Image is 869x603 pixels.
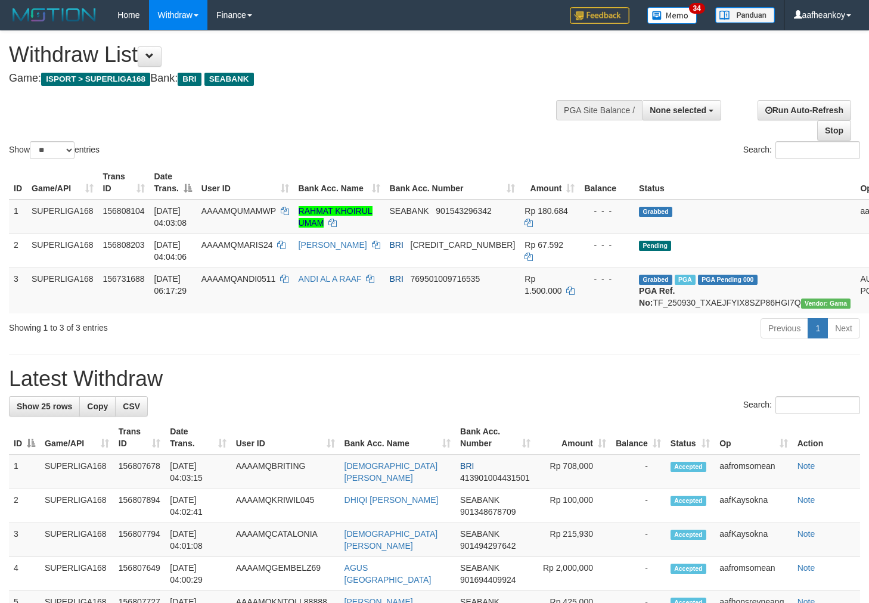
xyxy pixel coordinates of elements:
h4: Game: Bank: [9,73,567,85]
span: Copy 901694409924 to clipboard [460,575,516,585]
td: 156807794 [114,523,166,557]
span: PGA Pending [698,275,758,285]
span: Accepted [671,564,706,574]
th: Amount: activate to sort column ascending [520,166,579,200]
span: Accepted [671,530,706,540]
td: 4 [9,557,40,591]
span: SEABANK [460,563,499,573]
label: Search: [743,396,860,414]
th: Bank Acc. Name: activate to sort column ascending [340,421,456,455]
td: - [611,455,666,489]
td: SUPERLIGA168 [40,557,114,591]
th: Action [793,421,860,455]
span: 34 [689,3,705,14]
a: Note [797,529,815,539]
span: [DATE] 04:03:08 [154,206,187,228]
span: Copy 662401026782531 to clipboard [411,240,516,250]
td: SUPERLIGA168 [40,523,114,557]
th: Bank Acc. Number: activate to sort column ascending [455,421,535,455]
th: Amount: activate to sort column ascending [535,421,611,455]
span: AAAAMQMARIS24 [201,240,273,250]
td: - [611,489,666,523]
th: Trans ID: activate to sort column ascending [98,166,150,200]
td: SUPERLIGA168 [40,489,114,523]
span: Accepted [671,496,706,506]
a: Note [797,563,815,573]
th: ID: activate to sort column descending [9,421,40,455]
img: panduan.png [715,7,775,23]
a: Run Auto-Refresh [758,100,851,120]
span: Vendor URL: https://trx31.1velocity.biz [801,299,851,309]
th: Op: activate to sort column ascending [715,421,792,455]
td: [DATE] 04:03:15 [165,455,231,489]
label: Show entries [9,141,100,159]
td: AAAAMQBRITING [231,455,340,489]
td: TF_250930_TXAEJFYIX8SZP86HGI7Q [634,268,855,313]
span: Rp 1.500.000 [524,274,561,296]
img: Feedback.jpg [570,7,629,24]
td: - [611,557,666,591]
div: Showing 1 to 3 of 3 entries [9,317,353,334]
td: Rp 100,000 [535,489,611,523]
th: Date Trans.: activate to sort column descending [150,166,197,200]
td: AAAAMQGEMBELZ69 [231,557,340,591]
td: aafromsomean [715,455,792,489]
span: BRI [390,274,404,284]
td: SUPERLIGA168 [27,234,98,268]
td: 2 [9,234,27,268]
td: 2 [9,489,40,523]
td: AAAAMQKRIWIL045 [231,489,340,523]
td: SUPERLIGA168 [27,268,98,313]
th: Bank Acc. Name: activate to sort column ascending [294,166,385,200]
th: Date Trans.: activate to sort column ascending [165,421,231,455]
td: 1 [9,200,27,234]
a: Copy [79,396,116,416]
td: AAAAMQCATALONIA [231,523,340,557]
span: AAAAMQANDI0511 [201,274,276,284]
span: 156731688 [103,274,145,284]
span: [DATE] 04:04:06 [154,240,187,262]
span: BRI [460,461,474,471]
span: Marked by aafromsomean [675,275,696,285]
div: PGA Site Balance / [556,100,642,120]
th: Status: activate to sort column ascending [666,421,715,455]
th: Balance [579,166,634,200]
span: Grabbed [639,275,672,285]
span: Copy 413901004431501 to clipboard [460,473,530,483]
td: - [611,523,666,557]
a: AGUS [GEOGRAPHIC_DATA] [345,563,432,585]
td: 1 [9,455,40,489]
span: Copy 901543296342 to clipboard [436,206,491,216]
a: Show 25 rows [9,396,80,416]
a: RAHMAT KHOIRUL UMAM [299,206,373,228]
th: Bank Acc. Number: activate to sort column ascending [385,166,520,200]
td: SUPERLIGA168 [27,200,98,234]
th: Balance: activate to sort column ascending [611,421,666,455]
span: Copy 901494297642 to clipboard [460,541,516,551]
td: 3 [9,523,40,557]
a: Previous [761,318,808,338]
a: Stop [817,120,851,141]
span: BRI [178,73,201,86]
span: Show 25 rows [17,402,72,411]
span: Grabbed [639,207,672,217]
div: - - - [584,239,629,251]
td: 156807894 [114,489,166,523]
a: ANDI AL A RAAF [299,274,362,284]
span: SEABANK [390,206,429,216]
td: [DATE] 04:02:41 [165,489,231,523]
th: Status [634,166,855,200]
td: Rp 215,930 [535,523,611,557]
span: Copy 769501009716535 to clipboard [411,274,480,284]
a: 1 [808,318,828,338]
span: SEABANK [460,495,499,505]
span: Accepted [671,462,706,472]
h1: Latest Withdraw [9,367,860,391]
span: [DATE] 06:17:29 [154,274,187,296]
button: None selected [642,100,721,120]
span: SEABANK [460,529,499,539]
td: aafKaysokna [715,489,792,523]
div: - - - [584,205,629,217]
span: Pending [639,241,671,251]
span: CSV [123,402,140,411]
